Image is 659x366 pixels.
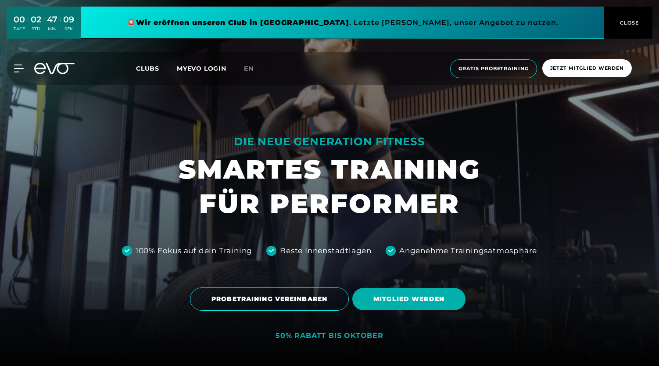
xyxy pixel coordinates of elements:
[399,245,537,257] div: Angenehme Trainingsatmosphäre
[179,152,480,221] h1: SMARTES TRAINING FÜR PERFORMER
[63,13,74,26] div: 09
[177,65,226,72] a: MYEVO LOGIN
[604,7,652,39] button: CLOSE
[618,19,639,27] span: CLOSE
[43,14,45,37] div: :
[244,65,254,72] span: en
[136,245,252,257] div: 100% Fokus auf dein Training
[63,26,74,32] div: SEK
[14,13,25,26] div: 00
[276,331,383,341] div: 50% RABATT BIS OKTOBER
[47,13,57,26] div: 47
[540,59,634,78] a: Jetzt Mitglied werden
[47,26,57,32] div: MIN
[60,14,61,37] div: :
[136,64,177,72] a: Clubs
[280,245,372,257] div: Beste Innenstadtlagen
[27,14,29,37] div: :
[448,59,540,78] a: Gratis Probetraining
[31,13,41,26] div: 02
[14,26,25,32] div: TAGE
[352,281,469,317] a: MITGLIED WERDEN
[458,65,529,72] span: Gratis Probetraining
[373,294,444,304] span: MITGLIED WERDEN
[211,294,327,304] span: PROBETRAINING VEREINBAREN
[31,26,41,32] div: STD
[190,281,352,317] a: PROBETRAINING VEREINBAREN
[244,64,264,74] a: en
[136,65,159,72] span: Clubs
[550,65,624,72] span: Jetzt Mitglied werden
[179,135,480,149] div: DIE NEUE GENERATION FITNESS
